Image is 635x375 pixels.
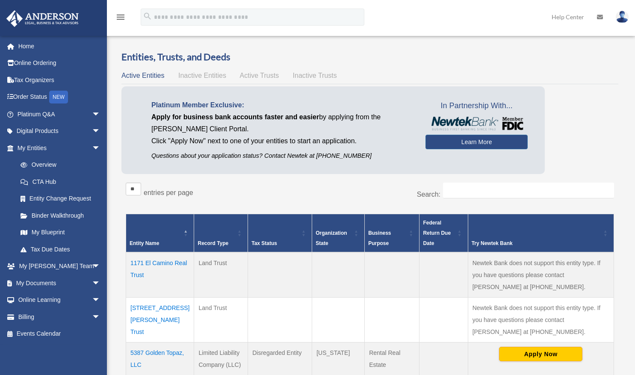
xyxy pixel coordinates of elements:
a: Overview [12,156,105,174]
span: Business Purpose [368,230,391,246]
a: Learn More [425,135,528,149]
img: User Pic [616,11,629,23]
td: [STREET_ADDRESS][PERSON_NAME] Trust [126,298,194,343]
p: by applying from the [PERSON_NAME] Client Portal. [151,111,413,135]
td: Newtek Bank does not support this entity type. If you have questions please contact [PERSON_NAME]... [468,298,614,343]
span: Entity Name [130,240,159,246]
span: arrow_drop_down [92,308,109,326]
span: arrow_drop_down [92,123,109,140]
p: Click "Apply Now" next to one of your entities to start an application. [151,135,413,147]
span: arrow_drop_down [92,258,109,275]
button: Apply Now [499,347,582,361]
th: Organization State: Activate to sort [312,214,365,253]
td: Newtek Bank does not support this entity type. If you have questions please contact [PERSON_NAME]... [468,252,614,298]
a: Binder Walkthrough [12,207,109,224]
th: Business Purpose: Activate to sort [365,214,419,253]
a: CTA Hub [12,173,109,190]
span: Apply for business bank accounts faster and easier [151,113,319,121]
div: Try Newtek Bank [472,238,601,248]
span: arrow_drop_down [92,275,109,292]
a: Events Calendar [6,325,113,343]
a: Entity Change Request [12,190,109,207]
span: Inactive Entities [178,72,226,79]
span: arrow_drop_down [92,139,109,157]
span: Inactive Trusts [293,72,337,79]
i: menu [115,12,126,22]
td: 1171 El Camino Real Trust [126,252,194,298]
span: Federal Return Due Date [423,220,451,246]
a: My Blueprint [12,224,109,241]
th: Entity Name: Activate to invert sorting [126,214,194,253]
a: Billingarrow_drop_down [6,308,113,325]
div: NEW [49,91,68,103]
span: arrow_drop_down [92,292,109,309]
span: In Partnership With... [425,99,528,113]
a: My Documentsarrow_drop_down [6,275,113,292]
a: Order StatusNEW [6,89,113,106]
img: NewtekBankLogoSM.png [430,117,523,130]
td: Land Trust [194,298,248,343]
td: Land Trust [194,252,248,298]
span: Organization State [316,230,347,246]
a: menu [115,15,126,22]
th: Try Newtek Bank : Activate to sort [468,214,614,253]
a: My [PERSON_NAME] Teamarrow_drop_down [6,258,113,275]
h3: Entities, Trusts, and Deeds [121,50,618,64]
a: Tax Due Dates [12,241,109,258]
a: Digital Productsarrow_drop_down [6,123,113,140]
a: Online Ordering [6,55,113,72]
span: Active Entities [121,72,164,79]
span: arrow_drop_down [92,106,109,123]
span: Record Type [198,240,228,246]
a: Online Learningarrow_drop_down [6,292,113,309]
span: Tax Status [251,240,277,246]
a: Home [6,38,113,55]
img: Anderson Advisors Platinum Portal [4,10,81,27]
label: entries per page [144,189,193,196]
th: Tax Status: Activate to sort [248,214,312,253]
th: Federal Return Due Date: Activate to sort [419,214,468,253]
label: Search: [417,191,440,198]
a: Platinum Q&Aarrow_drop_down [6,106,113,123]
p: Questions about your application status? Contact Newtek at [PHONE_NUMBER] [151,151,413,161]
a: Tax Organizers [6,71,113,89]
a: My Entitiesarrow_drop_down [6,139,109,156]
i: search [143,12,152,21]
th: Record Type: Activate to sort [194,214,248,253]
span: Active Trusts [240,72,279,79]
p: Platinum Member Exclusive: [151,99,413,111]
